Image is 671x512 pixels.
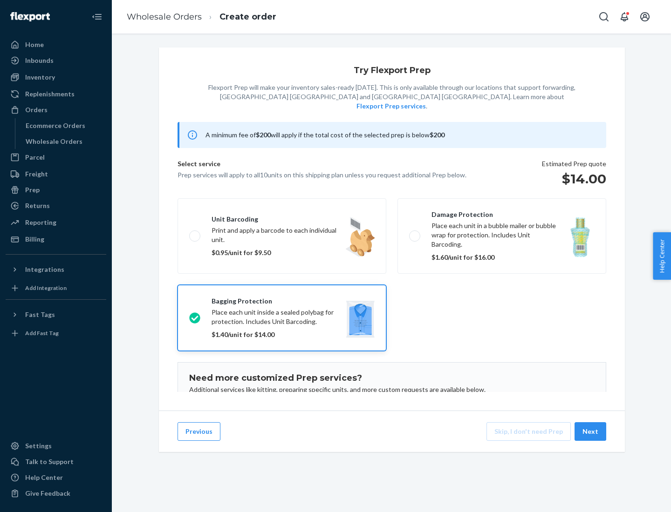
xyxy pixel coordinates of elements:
div: Add Fast Tag [25,329,59,337]
div: Add Integration [25,284,67,292]
div: Replenishments [25,89,75,99]
a: Add Integration [6,281,106,296]
a: Parcel [6,150,106,165]
button: Open account menu [636,7,654,26]
div: Integrations [25,265,64,274]
p: Prep services will apply to all 10 units on this shipping plan unless you request additional Prep... [178,170,466,180]
a: Home [6,37,106,52]
button: Previous [178,422,220,441]
h1: Need more customized Prep services? [189,374,595,383]
div: Ecommerce Orders [26,121,85,130]
p: Estimated Prep quote [542,159,606,168]
a: Wholesale Orders [21,134,107,149]
div: Orders [25,105,48,115]
a: Ecommerce Orders [21,118,107,133]
button: Open Search Box [595,7,613,26]
a: Wholesale Orders [127,12,202,22]
div: Inventory [25,73,55,82]
span: A minimum fee of will apply if the total cost of the selected prep is below [205,131,445,139]
a: Freight [6,167,106,182]
button: Close Navigation [88,7,106,26]
a: Talk to Support [6,454,106,469]
button: Fast Tags [6,307,106,322]
div: Inbounds [25,56,54,65]
button: Skip, I don't need Prep [486,422,571,441]
a: Returns [6,198,106,213]
button: Open notifications [615,7,634,26]
p: Additional services like kitting, preparing specific units, and more custom requests are availabl... [189,385,595,394]
a: Replenishments [6,87,106,101]
img: Flexport logo [10,12,50,21]
a: Orders [6,102,106,117]
div: Returns [25,201,50,210]
ol: breadcrumbs [119,3,284,31]
div: Prep [25,185,40,195]
div: Reporting [25,218,56,227]
b: $200 [256,131,271,139]
h1: Try Flexport Prep [354,66,431,75]
a: Create order [219,12,276,22]
div: Wholesale Orders [26,137,82,146]
p: Flexport Prep will make your inventory sales-ready [DATE]. This is only available through our loc... [208,83,575,111]
div: Freight [25,169,48,179]
a: Reporting [6,215,106,230]
b: $200 [430,131,445,139]
p: Select service [178,159,466,170]
div: Give Feedback [25,489,70,498]
a: Help Center [6,470,106,485]
a: Settings [6,438,106,453]
div: Home [25,40,44,49]
button: Help Center [653,232,671,280]
div: Parcel [25,153,45,162]
div: Help Center [25,473,63,482]
button: Give Feedback [6,486,106,501]
h1: $14.00 [542,170,606,187]
a: Inventory [6,70,106,85]
button: Next [575,422,606,441]
div: Fast Tags [25,310,55,319]
div: Settings [25,441,52,451]
a: Inbounds [6,53,106,68]
a: Add Fast Tag [6,326,106,341]
a: Billing [6,232,106,247]
button: Integrations [6,262,106,277]
div: Billing [25,235,44,244]
div: Talk to Support [25,457,74,466]
button: Flexport Prep services [356,101,426,111]
a: Prep [6,182,106,197]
